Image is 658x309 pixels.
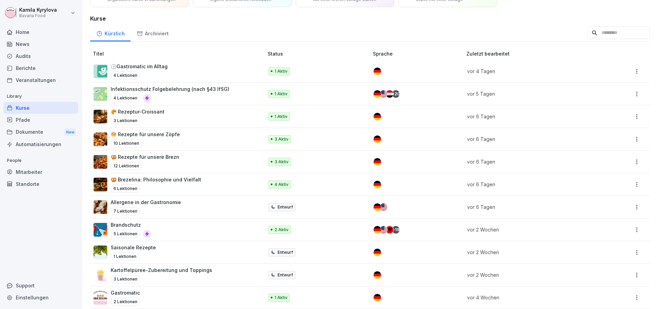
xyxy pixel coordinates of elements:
img: de.svg [374,294,381,301]
a: Kürzlich [90,24,131,41]
a: Archiviert [131,24,174,41]
p: Allergene in der Gastronomie [111,199,181,206]
img: de.svg [374,158,381,166]
p: 2 Aktiv [275,227,289,233]
img: de.svg [374,68,381,75]
img: us.svg [380,203,387,211]
a: Audits [3,50,78,62]
p: Entwurf [278,249,293,255]
img: hlxsrbkgj8kqt3hz29gin1m1.png [94,246,107,259]
p: Gastromatic [111,289,140,296]
p: vor 2 Wochen [467,271,595,278]
img: de.svg [374,226,381,234]
p: 3 Aktiv [275,159,289,165]
p: People [3,155,78,166]
p: 7 Lektionen [111,207,140,215]
p: 4 Aktiv [275,181,289,188]
a: Mitarbeiter [3,166,78,178]
img: cvyeni0kzfjypsfql7urekt0.png [94,291,107,305]
p: 3 Aktiv [275,136,289,142]
p: 10 Lektionen [111,139,142,147]
p: Entwurf [278,204,293,210]
img: us.svg [380,226,387,234]
img: t56ti2n3rszkn94es0nvan4l.png [94,178,107,191]
img: al.svg [386,226,393,234]
img: wxm90gn7bi8v0z1otajcw90g.png [94,155,107,169]
p: Bavaria Food [19,13,57,18]
p: 3 Lektionen [111,275,140,283]
a: Veranstaltungen [3,74,78,86]
p: 🥐 Rezeptur-Croissant [111,108,164,115]
p: 1 Aktiv [275,114,288,120]
div: Kurse [3,102,78,114]
p: vor 6 Tagen [467,113,595,120]
p: 2 Lektionen [111,298,140,306]
p: vor 6 Tagen [467,203,595,211]
p: Kartoffelpüree-Zubereitung und Toppings [111,266,212,274]
p: Library [3,91,78,102]
p: Status [268,50,370,57]
p: 4 Lektionen [111,71,140,80]
p: vor 6 Tagen [467,181,595,188]
img: zf1diywe2uika4nfqdkmjb3e.png [94,64,107,78]
p: vor 2 Wochen [467,226,595,233]
p: 🥯 Rezepte für unsere Zöpfe [111,131,180,138]
div: + 20 [392,90,400,98]
p: Brandschutz [111,221,151,228]
p: 1 Lektionen [111,252,139,261]
p: 🕒Gastromatic im Alltag [111,63,168,70]
img: de.svg [374,203,381,211]
img: ur5kfpj4g1mhuir9rzgpc78h.png [94,268,107,282]
img: de.svg [374,181,381,188]
div: Support [3,280,78,292]
p: 5 Lektionen [111,230,140,238]
p: Entwurf [278,272,293,278]
img: q9ka5lds5r8z6j6e6z37df34.png [94,200,107,214]
a: News [3,38,78,50]
p: vor 5 Tagen [467,90,595,97]
p: vor 6 Tagen [467,158,595,165]
p: 🥨 Rezepte für unsere Brezn [111,153,179,161]
img: de.svg [374,249,381,256]
img: uhtymuwb888vgz1ed1ergwse.png [94,110,107,123]
a: Pfade [3,114,78,126]
img: de.svg [374,135,381,143]
img: g80a8fc6kexzniuu9it64ulf.png [94,132,107,146]
img: us.svg [380,90,387,98]
a: Standorte [3,178,78,190]
a: Einstellungen [3,292,78,304]
p: Zuletzt bearbeitet [466,50,603,57]
img: eg.svg [386,90,393,98]
p: vor 6 Tagen [467,135,595,143]
p: Infektionsschutz Folgebelehrung (nach §43 IfSG) [111,85,229,93]
p: 4 Lektionen [111,94,140,102]
a: Automatisierungen [3,138,78,150]
img: de.svg [374,90,381,98]
img: b0iy7e1gfawqjs4nezxuanzk.png [94,223,107,237]
p: vor 2 Wochen [467,249,595,256]
p: vor 4 Tagen [467,68,595,75]
p: 1 Aktiv [275,91,288,97]
a: Berichte [3,62,78,74]
p: vor 4 Wochen [467,294,595,301]
div: New [64,128,76,136]
h3: Kurse [90,14,650,23]
p: 1 Aktiv [275,68,288,74]
p: 1 Aktiv [275,295,288,301]
p: Sprache [373,50,464,57]
a: Home [3,26,78,38]
p: Kamila Kyrylova [19,7,57,13]
p: 🥨 Brezelina: Philosophie und Vielfalt [111,176,201,183]
img: tgff07aey9ahi6f4hltuk21p.png [94,87,107,101]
